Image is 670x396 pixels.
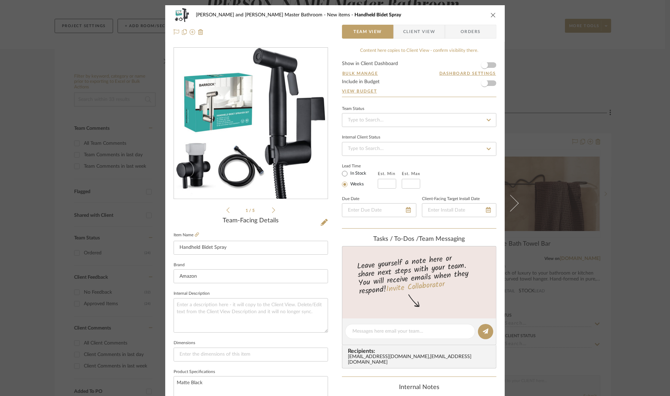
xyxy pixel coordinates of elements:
[174,341,195,345] label: Dimensions
[174,241,328,255] input: Enter Item Name
[342,169,378,189] mat-radio-group: Select item type
[342,136,380,139] div: Internal Client Status
[342,203,416,217] input: Enter Due Date
[174,348,328,362] input: Enter the dimensions of this item
[386,278,445,296] a: Invite Collaborator
[198,29,204,35] img: Remove from project
[342,142,496,156] input: Type to Search…
[196,13,327,17] span: [PERSON_NAME] and [PERSON_NAME] Master Bathroom
[174,269,328,283] input: Enter Brand
[342,197,359,201] label: Due Date
[174,48,328,199] div: 0
[342,384,496,391] div: Internal Notes
[349,181,364,188] label: Weeks
[246,208,249,213] span: 1
[342,107,364,111] div: Team Status
[422,197,480,201] label: Client-Facing Target Install Date
[341,251,497,298] div: Leave yourself a note here or share next steps with your team. You will receive emails when they ...
[327,13,354,17] span: New items
[490,12,496,18] button: close
[402,171,420,176] label: Est. Max
[174,263,185,267] label: Brand
[422,203,496,217] input: Enter Install Date
[439,70,496,77] button: Dashboard Settings
[176,48,325,199] img: 35e63d9c-e95f-499c-b8f4-78626e5e5df6_436x436.jpg
[348,354,493,365] div: [EMAIL_ADDRESS][DOMAIN_NAME] , [EMAIL_ADDRESS][DOMAIN_NAME]
[342,88,496,94] a: View Budget
[349,171,366,177] label: In Stock
[174,370,215,374] label: Product Specifications
[354,13,401,17] span: Handheld Bidet Spray
[342,70,378,77] button: Bulk Manage
[453,25,488,39] span: Orders
[342,236,496,243] div: team Messaging
[174,232,199,238] label: Item Name
[342,113,496,127] input: Type to Search…
[348,348,493,354] span: Recipients:
[342,47,496,54] div: Content here copies to Client View - confirm visibility there.
[174,8,190,22] img: 35e63d9c-e95f-499c-b8f4-78626e5e5df6_48x40.jpg
[374,236,419,242] span: Tasks / To-Dos /
[249,208,253,213] span: /
[378,171,396,176] label: Est. Min
[353,25,382,39] span: Team View
[342,163,378,169] label: Lead Time
[403,25,435,39] span: Client View
[174,292,210,295] label: Internal Description
[253,208,256,213] span: 5
[174,217,328,225] div: Team-Facing Details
